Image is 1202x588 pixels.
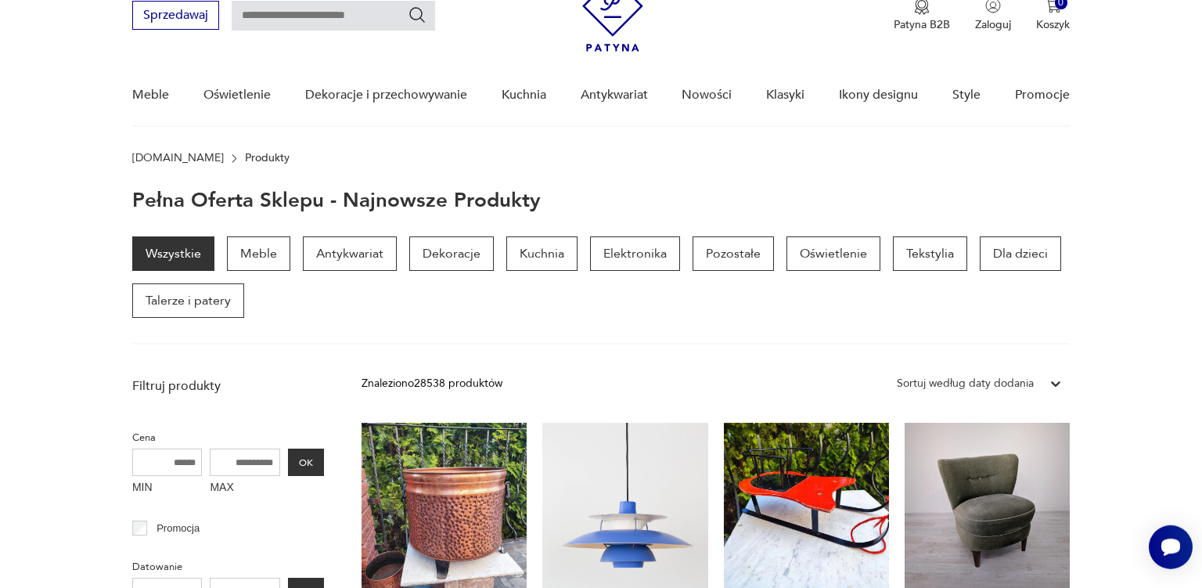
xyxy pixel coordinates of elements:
[502,65,546,125] a: Kuchnia
[132,152,224,164] a: [DOMAIN_NAME]
[132,11,219,22] a: Sprzedawaj
[581,65,648,125] a: Antykwariat
[132,429,324,446] p: Cena
[227,236,290,271] a: Meble
[132,189,541,211] h1: Pełna oferta sklepu - najnowsze produkty
[952,65,981,125] a: Style
[409,236,494,271] a: Dekoracje
[894,17,950,32] p: Patyna B2B
[203,65,271,125] a: Oświetlenie
[893,236,967,271] a: Tekstylia
[132,377,324,395] p: Filtruj produkty
[362,375,502,392] div: Znaleziono 28538 produktów
[975,17,1011,32] p: Zaloguj
[1036,17,1070,32] p: Koszyk
[210,476,280,501] label: MAX
[1149,525,1193,569] iframe: Smartsupp widget button
[288,449,324,476] button: OK
[132,283,244,318] a: Talerze i patery
[132,558,324,575] p: Datowanie
[897,375,1034,392] div: Sortuj według daty dodania
[980,236,1061,271] a: Dla dzieci
[132,1,219,30] button: Sprzedawaj
[305,65,467,125] a: Dekoracje i przechowywanie
[693,236,774,271] a: Pozostałe
[157,520,200,537] p: Promocja
[839,65,918,125] a: Ikony designu
[245,152,290,164] p: Produkty
[682,65,732,125] a: Nowości
[303,236,397,271] a: Antykwariat
[132,65,169,125] a: Meble
[132,476,203,501] label: MIN
[132,236,214,271] a: Wszystkie
[506,236,578,271] a: Kuchnia
[786,236,880,271] a: Oświetlenie
[766,65,804,125] a: Klasyki
[590,236,680,271] a: Elektronika
[408,5,426,24] button: Szukaj
[1015,65,1070,125] a: Promocje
